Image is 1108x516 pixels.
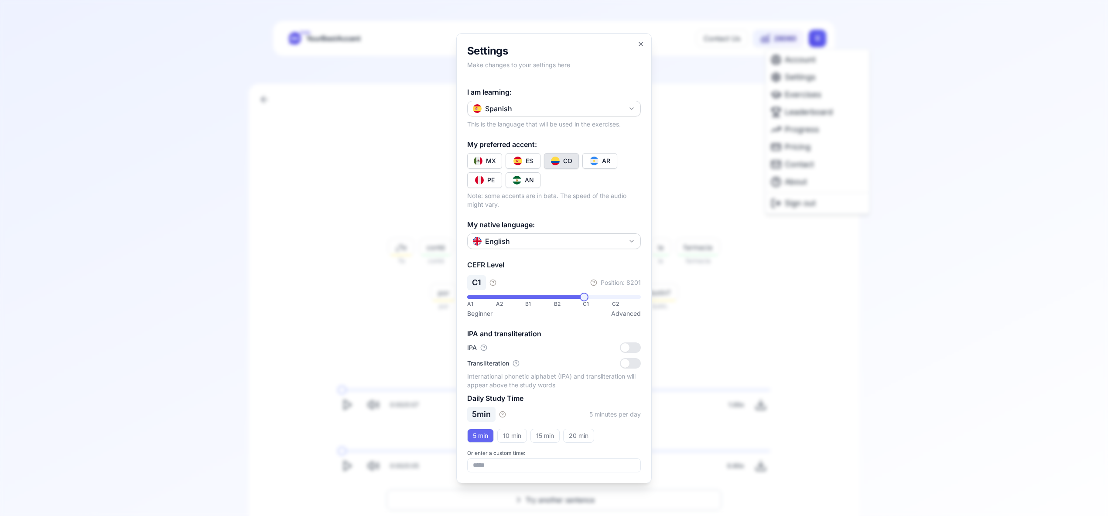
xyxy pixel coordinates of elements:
[583,301,612,308] div: C1
[467,260,641,270] h3: CEFR Level
[496,301,525,308] div: A2
[611,309,641,318] span: Advanced
[526,157,533,165] div: ES
[582,153,617,169] button: Toggle es-AR
[497,429,527,443] button: 10 min
[602,157,610,165] div: AR
[530,429,560,443] button: 15 min
[467,301,496,308] div: A1
[467,343,477,352] span: IPA
[467,61,641,69] p: Make changes to your settings here
[525,176,534,185] div: AN
[612,301,641,308] div: C2
[467,309,492,318] span: Beginner
[554,301,583,308] div: B2
[467,219,535,230] label: My native language:
[486,157,496,165] div: MX
[467,87,512,97] label: I am learning:
[590,157,598,165] img: ar
[513,176,521,185] img: es-AN flag
[467,172,502,188] button: Toggle es-PE
[563,429,594,443] button: 20 min
[473,237,482,246] img: en
[467,394,523,403] label: Daily Study Time
[601,278,641,287] span: Position: 8201
[551,157,560,165] img: co
[475,176,484,185] img: pe
[506,172,540,188] button: Toggle es-AN
[487,176,495,185] div: PE
[467,275,486,290] div: C1
[563,157,572,165] div: CO
[467,329,541,338] label: IPA and transliteration
[506,153,540,169] button: Toggle es-ES
[467,191,641,209] p: Note: some accents are in beta. The speed of the audio might vary.
[467,450,641,457] label: Or enter a custom time:
[544,153,579,169] button: Toggle es-CO
[474,157,482,165] img: mx
[467,44,641,58] h2: Settings
[467,372,641,390] p: International phonetic alphabet (IPA) and transliteration will appear above the study words
[525,301,554,308] div: B1
[473,103,512,114] div: Spanish
[473,104,482,113] img: es
[467,140,537,149] label: My preferred accent:
[467,407,496,422] div: 5 min
[473,236,510,246] div: English
[589,410,641,419] span: 5 minutes per day
[467,429,494,443] button: 5 min
[467,359,509,368] span: Transliteration
[467,153,502,169] button: Toggle es-MX
[467,120,621,129] p: This is the language that will be used in the exercises.
[513,157,522,165] img: es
